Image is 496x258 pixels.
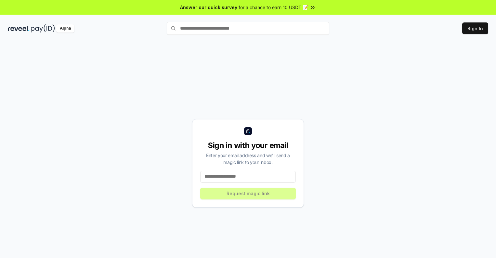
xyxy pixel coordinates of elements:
[244,127,252,135] img: logo_small
[462,22,488,34] button: Sign In
[239,4,308,11] span: for a chance to earn 10 USDT 📝
[180,4,237,11] span: Answer our quick survey
[31,24,55,33] img: pay_id
[56,24,74,33] div: Alpha
[200,140,296,151] div: Sign in with your email
[200,152,296,166] div: Enter your email address and we’ll send a magic link to your inbox.
[8,24,30,33] img: reveel_dark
